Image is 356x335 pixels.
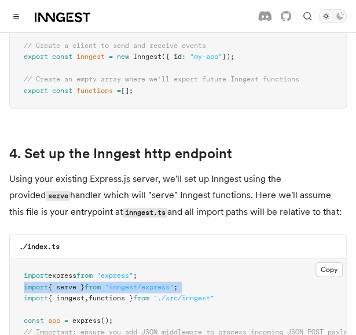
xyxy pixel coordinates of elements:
[121,87,133,95] span: [];
[9,171,347,221] p: Using your existing Express.js server, we'll set up Inngest using the provided handler which will...
[24,87,48,95] span: export
[24,317,44,325] span: const
[48,271,76,280] span: express
[85,283,101,291] span: from
[133,294,149,302] span: from
[153,294,214,302] span: "./src/inngest"
[109,53,113,61] span: =
[319,9,347,23] button: Toggle dark mode
[52,87,72,95] span: const
[9,9,23,23] button: Toggle navigation
[76,87,113,95] span: functions
[52,53,72,61] span: const
[117,87,121,95] span: =
[64,317,68,325] span: =
[48,294,85,302] span: { inngest
[315,262,343,277] button: Copy
[24,53,48,61] span: export
[300,9,314,23] button: Find something...
[85,294,89,302] span: ,
[76,53,105,61] span: inngest
[97,271,133,280] span: "express"
[174,283,178,291] span: ;
[24,271,48,280] span: import
[9,146,232,162] a: 4. Set up the Inngest http endpoint
[222,53,234,61] span: });
[48,283,85,291] span: { serve }
[76,271,93,280] span: from
[24,283,48,291] span: import
[133,271,137,280] span: ;
[24,42,206,50] span: // Create a client to send and receive events
[24,294,48,302] span: import
[162,53,182,61] span: ({ id
[133,53,162,61] span: Inngest
[72,317,101,325] span: express
[105,283,174,291] span: "inngest/express"
[123,208,167,218] code: inngest.ts
[48,317,60,325] span: app
[182,53,186,61] span: :
[19,243,60,251] code: ./index.ts
[89,294,133,302] span: functions }
[24,75,299,83] span: // Create an empty array where we'll export future Inngest functions
[190,53,222,61] span: "my-app"
[46,191,70,201] code: serve
[117,53,129,61] span: new
[101,317,113,325] span: ();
